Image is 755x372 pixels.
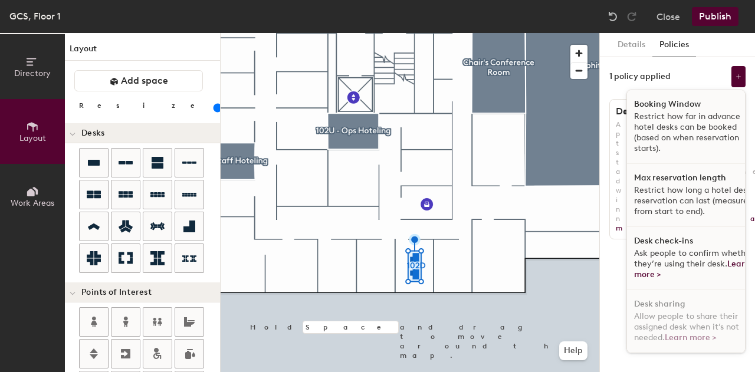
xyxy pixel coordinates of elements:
[559,341,587,360] button: Help
[11,198,54,208] span: Work Areas
[634,311,739,343] span: Allow people to share their assigned desk when it’s not needed.
[634,299,685,309] h1: Desk sharing
[81,129,104,138] span: Desks
[609,72,671,81] div: 1 policy applied
[74,70,203,91] button: Add space
[634,236,693,246] h1: Desk check-ins
[626,11,638,22] img: Redo
[652,33,696,57] button: Policies
[14,68,51,78] span: Directory
[634,248,753,279] span: Ask people to confirm whether they’re using their desk.
[656,7,680,26] button: Close
[610,106,734,117] h1: Desk sharing
[19,133,46,143] span: Layout
[9,9,61,24] div: GCS, Floor 1
[634,173,726,183] h1: Max reservation length
[607,11,619,22] img: Undo
[79,101,209,110] div: Resize
[121,75,168,87] span: Add space
[634,259,750,279] a: Learn more >
[634,100,701,109] h1: Booking Window
[65,42,220,61] h1: Layout
[665,333,717,343] a: Learn more >
[610,33,652,57] button: Details
[692,7,738,26] button: Publish
[81,288,152,297] span: Points of Interest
